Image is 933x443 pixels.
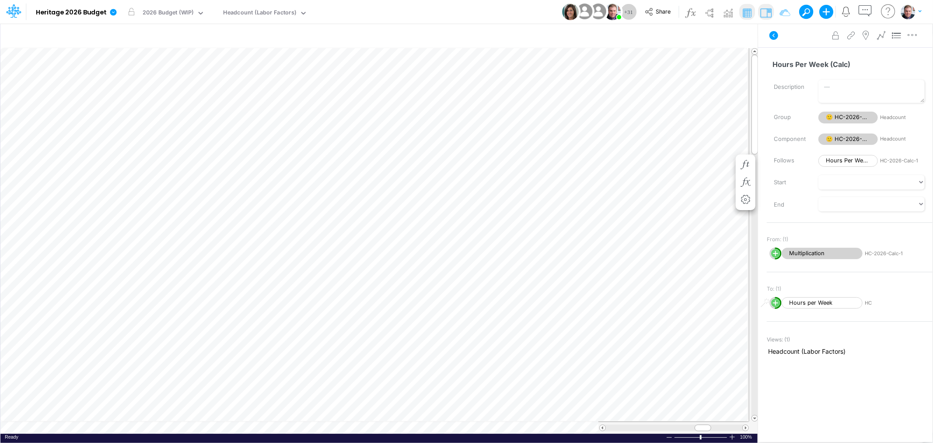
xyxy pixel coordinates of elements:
[818,112,878,123] span: 🙂 HC-2026-Calc-1
[880,157,925,165] span: HC-2026-Calc-1
[740,434,753,440] div: Zoom level
[818,134,878,145] span: 🙂 HC-2026-Calc-1
[880,114,925,121] span: Headcount
[575,2,594,21] img: User Image Icon
[767,132,812,147] label: Component
[768,347,931,356] span: Headcount (Labor Factors)
[700,435,702,439] div: Zoom
[5,434,18,440] div: In Ready mode
[767,336,790,344] span: Views: ( 1 )
[767,236,788,243] span: From: (1)
[880,135,925,143] span: Headcount
[143,8,194,18] div: 2026 Budget (WIP)
[841,7,851,17] a: Notifications
[666,434,673,441] div: Zoom Out
[767,285,781,293] span: To: (1)
[8,28,567,46] input: Type a title here
[5,434,18,439] span: Ready
[769,247,782,260] svg: circle with outer border
[729,434,736,440] div: Zoom In
[767,197,812,212] label: End
[656,8,671,14] span: Share
[36,9,106,17] b: Heritage 2026 Budget
[624,9,633,15] span: + 31
[604,4,621,20] img: User Image Icon
[782,248,863,260] span: Multiplication
[740,434,753,440] span: 100%
[767,56,925,73] input: — Node name —
[562,4,579,20] img: User Image Icon
[674,434,729,440] div: Zoom
[782,297,863,309] span: Hours per Week
[588,2,608,21] img: User Image Icon
[769,297,782,309] svg: circle with outer border
[767,80,812,95] label: Description
[223,8,296,18] div: Headcount (Labor Factors)
[767,175,812,190] label: Start
[767,153,812,168] label: Follows
[818,155,878,167] span: Hours Per Week (Calc)
[640,5,677,19] button: Share
[767,110,812,125] label: Group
